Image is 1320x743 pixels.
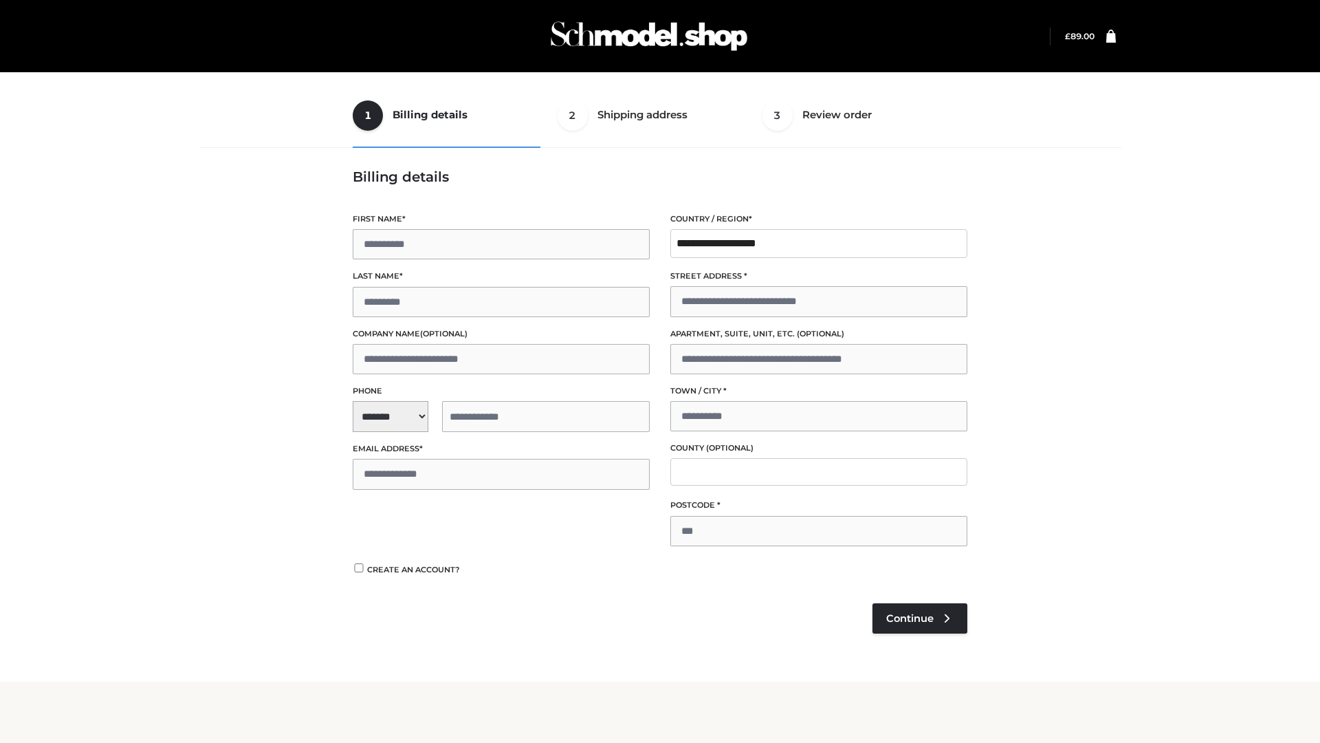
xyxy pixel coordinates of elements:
[1065,31,1070,41] span: £
[353,169,967,185] h3: Billing details
[670,499,967,512] label: Postcode
[797,329,844,338] span: (optional)
[353,213,650,226] label: First name
[886,612,934,625] span: Continue
[420,329,467,338] span: (optional)
[670,442,967,455] label: County
[546,9,752,63] img: Schmodel Admin 964
[353,270,650,283] label: Last name
[670,213,967,226] label: Country / Region
[353,442,650,455] label: Email address
[872,603,967,634] a: Continue
[353,563,365,572] input: Create an account?
[670,327,967,341] label: Apartment, suite, unit, etc.
[670,385,967,398] label: Town / City
[1065,31,1094,41] bdi: 89.00
[670,270,967,283] label: Street address
[1065,31,1094,41] a: £89.00
[353,327,650,341] label: Company name
[353,385,650,398] label: Phone
[706,443,753,453] span: (optional)
[367,565,460,574] span: Create an account?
